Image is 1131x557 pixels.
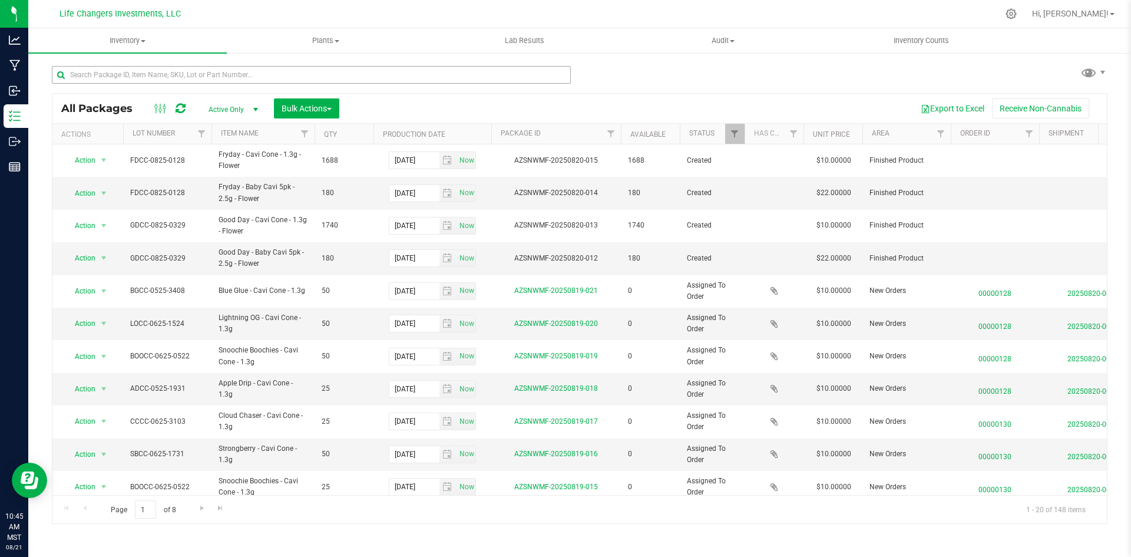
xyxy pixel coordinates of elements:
[425,28,624,53] a: Lab Results
[992,98,1089,118] button: Receive Non-Cannabis
[219,443,307,466] span: Strongberry - Cavi Cone - 1.3g
[869,285,944,296] span: New Orders
[687,280,738,302] span: Assigned To Order
[28,28,227,53] a: Inventory
[97,283,111,299] span: select
[64,479,96,495] span: Action
[456,217,475,234] span: select
[97,479,111,495] span: select
[322,318,366,329] span: 50
[687,312,738,335] span: Assigned To Order
[456,413,475,430] span: select
[456,348,475,365] span: select
[439,315,457,332] span: select
[457,217,477,235] span: Set Current date
[869,220,944,231] span: Finished Product
[130,253,204,264] span: GDCC-0825-0329
[9,110,21,122] inline-svg: Inventory
[490,253,623,264] div: AZSNWMF-20250820-012
[64,250,96,266] span: Action
[869,351,944,362] span: New Orders
[687,443,738,466] span: Assigned To Order
[1020,124,1039,144] a: Filter
[687,155,738,166] span: Created
[227,28,425,53] a: Plants
[457,479,477,496] span: Set Current date
[193,500,210,516] a: Go to the next page
[456,185,475,202] span: select
[811,217,857,234] span: $10.00000
[322,449,366,460] span: 50
[811,348,857,365] span: $10.00000
[456,315,475,332] span: select
[958,413,1032,430] span: 00000130
[5,511,23,543] p: 10:45 AM MST
[64,283,96,299] span: Action
[822,28,1021,53] a: Inventory Counts
[490,187,623,199] div: AZSNWMF-20250820-014
[101,500,186,519] span: Page of 8
[811,152,857,169] span: $10.00000
[813,130,850,139] a: Unit Price
[130,285,204,296] span: BGCC-0525-3408
[219,345,307,367] span: Snoochie Boochies - Cavi Cone - 1.3g
[97,348,111,365] span: select
[322,253,366,264] span: 180
[456,479,475,495] span: select
[811,446,857,463] span: $10.00000
[221,129,259,137] a: Item Name
[5,543,23,552] p: 08/21
[811,250,857,267] span: $22.00000
[133,129,175,137] a: Lot Number
[1017,500,1095,518] span: 1 - 20 of 148 items
[869,253,944,264] span: Finished Product
[869,482,944,493] span: New Orders
[514,450,598,458] a: AZSNWMF-20250819-016
[869,155,944,166] span: Finished Product
[456,446,475,463] span: select
[64,446,96,463] span: Action
[958,315,1032,332] span: 00000128
[811,282,857,299] span: $10.00000
[624,28,822,53] a: Audit
[869,318,944,329] span: New Orders
[628,285,673,296] span: 0
[130,220,204,231] span: GDCC-0825-0329
[601,124,621,144] a: Filter
[628,187,673,199] span: 180
[628,449,673,460] span: 0
[689,129,715,137] a: Status
[439,185,457,202] span: select
[130,318,204,329] span: LOCC-0625-1524
[439,446,457,463] span: select
[9,85,21,97] inline-svg: Inbound
[64,381,96,397] span: Action
[490,220,623,231] div: AZSNWMF-20250820-013
[501,129,541,137] a: Package ID
[130,383,204,394] span: ADCC-0525-1931
[28,35,227,46] span: Inventory
[958,479,1032,496] span: 00000130
[687,345,738,367] span: Assigned To Order
[219,312,307,335] span: Lightning OG - Cavi Cone - 1.3g
[322,155,366,166] span: 1688
[1032,9,1109,18] span: Hi, [PERSON_NAME]!
[97,413,111,430] span: select
[457,348,477,365] span: Set Current date
[457,250,477,267] span: Set Current date
[628,253,673,264] span: 180
[958,380,1032,397] span: 00000128
[97,315,111,332] span: select
[97,217,111,234] span: select
[514,384,598,393] a: AZSNWMF-20250819-018
[514,352,598,360] a: AZSNWMF-20250819-019
[456,283,475,299] span: select
[687,220,738,231] span: Created
[130,416,204,427] span: CCCC-0625-3103
[457,315,477,332] span: Set Current date
[628,220,673,231] span: 1740
[97,152,111,169] span: select
[628,416,673,427] span: 0
[212,500,229,516] a: Go to the last page
[869,187,944,199] span: Finished Product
